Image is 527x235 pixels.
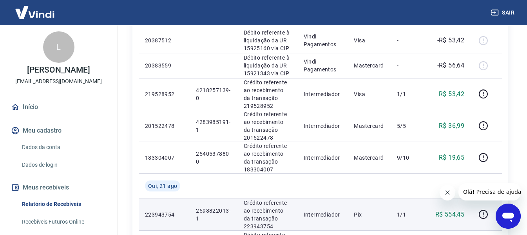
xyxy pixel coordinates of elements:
p: 219528952 [145,90,183,98]
img: Vindi [9,0,60,24]
p: Crédito referente ao recebimento da transação 219528952 [244,78,291,110]
p: Crédito referente ao recebimento da transação 201522478 [244,110,291,142]
button: Meu cadastro [9,122,108,139]
p: R$ 19,65 [439,153,464,162]
p: Crédito referente ao recebimento da transação 223943754 [244,199,291,230]
p: Intermediador [304,154,342,162]
p: 183304007 [145,154,183,162]
p: 20383559 [145,62,183,69]
span: Qui, 21 ago [148,182,177,190]
p: R$ 554,45 [435,210,465,219]
p: 201522478 [145,122,183,130]
p: 223943754 [145,211,183,219]
p: [EMAIL_ADDRESS][DOMAIN_NAME] [15,77,102,86]
span: Olá! Precisa de ajuda? [5,5,66,12]
p: -R$ 53,42 [437,36,465,45]
p: R$ 36,99 [439,121,464,131]
button: Sair [489,5,518,20]
a: Relatório de Recebíveis [19,196,108,212]
p: Visa [354,90,384,98]
a: Dados da conta [19,139,108,155]
p: 2540537880-0 [196,150,231,166]
p: 5/5 [397,122,420,130]
div: L [43,31,74,63]
iframe: Mensagem da empresa [458,183,521,200]
p: -R$ 56,64 [437,61,465,70]
p: 20387512 [145,36,183,44]
p: Intermediador [304,122,342,130]
a: Início [9,98,108,116]
p: Débito referente à liquidação da UR 15921343 via CIP [244,54,291,77]
p: Intermediador [304,211,342,219]
p: Intermediador [304,90,342,98]
p: 4283985191-1 [196,118,231,134]
p: Mastercard [354,62,384,69]
p: Vindi Pagamentos [304,58,342,73]
a: Recebíveis Futuros Online [19,214,108,230]
p: Vindi Pagamentos [304,33,342,48]
a: Dados de login [19,157,108,173]
p: - [397,62,420,69]
p: R$ 53,42 [439,89,464,99]
p: Pix [354,211,384,219]
p: [PERSON_NAME] [27,66,90,74]
p: - [397,36,420,44]
p: Mastercard [354,154,384,162]
p: 1/1 [397,211,420,219]
p: Crédito referente ao recebimento da transação 183304007 [244,142,291,173]
p: Mastercard [354,122,384,130]
iframe: Botão para abrir a janela de mensagens [496,204,521,229]
p: 1/1 [397,90,420,98]
p: 2598822013-1 [196,207,231,222]
p: Visa [354,36,384,44]
button: Meus recebíveis [9,179,108,196]
p: 9/10 [397,154,420,162]
p: Débito referente à liquidação da UR 15925160 via CIP [244,29,291,52]
iframe: Fechar mensagem [440,185,455,200]
p: 4218257139-0 [196,86,231,102]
